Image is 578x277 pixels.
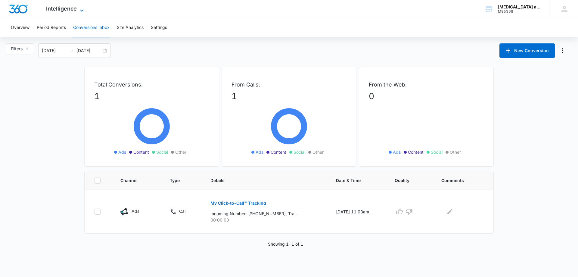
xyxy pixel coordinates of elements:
span: Other [175,149,186,155]
button: Site Analytics [117,18,144,37]
input: End date [76,47,101,54]
p: From the Web: [369,80,484,89]
span: Content [408,149,424,155]
button: Settings [151,18,167,37]
p: 00:00:00 [210,217,322,223]
span: Social [431,149,443,155]
p: From Calls: [232,80,346,89]
button: New Conversion [499,43,555,58]
p: Ads [132,208,139,214]
input: Start date [42,47,67,54]
span: swap-right [69,48,74,53]
span: Details [210,177,313,184]
span: Ads [118,149,126,155]
p: My Click-to-Call™ Tracking [210,201,266,205]
button: Conversions Inbox [73,18,110,37]
span: Quality [395,177,418,184]
span: Other [312,149,324,155]
button: Edit Comments [445,207,455,216]
p: Incoming Number: [PHONE_NUMBER], Tracking Number: [PHONE_NUMBER], Ring To: [PHONE_NUMBER], Caller... [210,210,298,217]
span: Social [156,149,168,155]
span: Content [271,149,286,155]
span: Comments [441,177,475,184]
span: Ads [256,149,263,155]
p: Total Conversions: [94,80,209,89]
span: Type [170,177,187,184]
button: Overview [11,18,30,37]
span: Channel [120,177,147,184]
p: 0 [369,90,484,102]
div: account id [498,9,542,14]
span: Social [294,149,305,155]
button: My Click-to-Call™ Tracking [210,196,266,210]
p: 1 [94,90,209,102]
button: Period Reports [37,18,66,37]
button: Filters [6,43,34,54]
p: 1 [232,90,346,102]
p: Call [179,208,186,214]
p: Showing 1-1 of 1 [268,241,303,247]
span: Ads [393,149,401,155]
button: Manage Numbers [558,46,567,55]
div: account name [498,5,542,9]
span: to [69,48,74,53]
span: Date & Time [336,177,371,184]
span: Filters [11,46,23,52]
td: [DATE] 11:03am [329,190,387,234]
span: Intelligence [46,5,77,12]
span: Content [133,149,149,155]
span: Other [450,149,461,155]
